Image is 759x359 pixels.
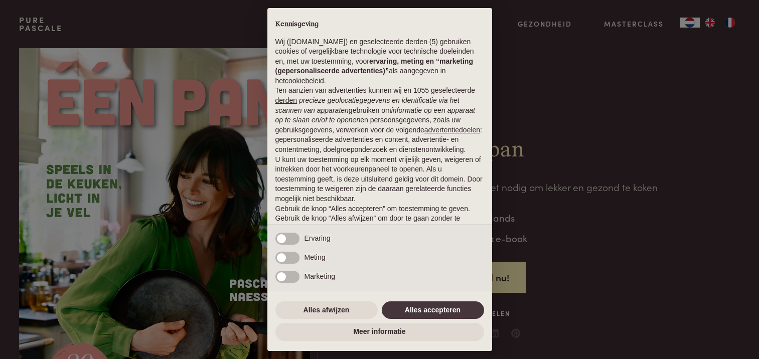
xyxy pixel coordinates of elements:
[424,125,480,135] button: advertentiedoelen
[275,20,484,29] h2: Kennisgeving
[275,301,378,319] button: Alles afwijzen
[275,37,484,86] p: Wij ([DOMAIN_NAME]) en geselecteerde derden (5) gebruiken cookies of vergelijkbare technologie vo...
[275,96,460,114] em: precieze geolocatiegegevens en identificatie via het scannen van apparaten
[382,301,484,319] button: Alles accepteren
[275,204,484,234] p: Gebruik de knop “Alles accepteren” om toestemming te geven. Gebruik de knop “Alles afwijzen” om d...
[305,272,335,280] span: Marketing
[275,106,476,124] em: informatie op een apparaat op te slaan en/of te openen
[275,86,484,154] p: Ten aanzien van advertenties kunnen wij en 1055 geselecteerde gebruiken om en persoonsgegevens, z...
[275,155,484,204] p: U kunt uw toestemming op elk moment vrijelijk geven, weigeren of intrekken door het voorkeurenpan...
[275,57,473,75] strong: ervaring, meting en “marketing (gepersonaliseerde advertenties)”
[305,234,331,242] span: Ervaring
[305,253,326,261] span: Meting
[275,323,484,341] button: Meer informatie
[275,96,297,106] button: derden
[285,77,324,85] a: cookiebeleid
